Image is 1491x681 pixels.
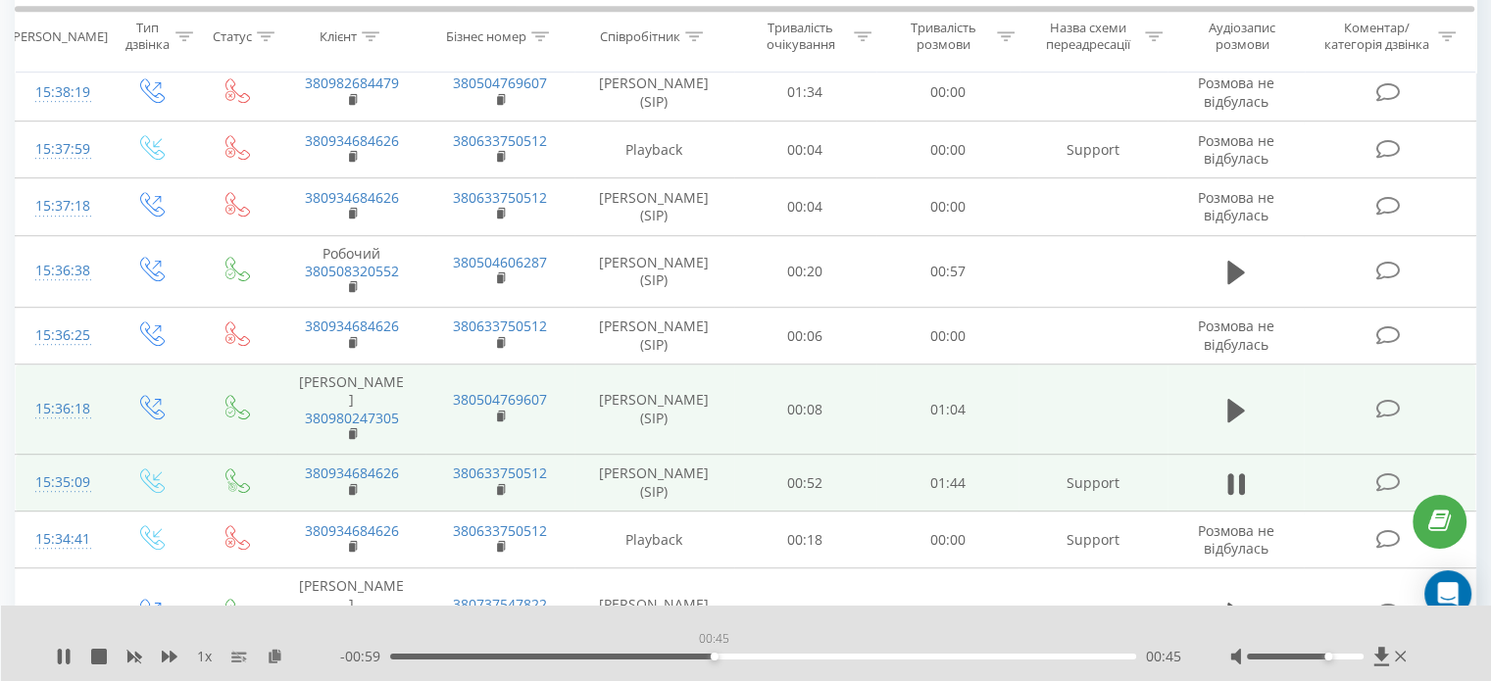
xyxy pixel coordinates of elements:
td: 00:00 [876,64,1019,121]
a: 380980247305 [305,409,399,427]
div: 15:37:59 [35,130,87,169]
a: 380934684626 [305,188,399,207]
a: 380504769607 [453,73,547,92]
a: 380934684626 [305,463,399,482]
a: 380633750512 [453,463,547,482]
div: Open Intercom Messenger [1424,570,1471,617]
td: [PERSON_NAME] (SIP) [574,308,734,365]
td: 00:00 [876,308,1019,365]
div: Тип дзвінка [124,21,170,54]
div: 15:35:09 [35,463,87,502]
td: 00:57 [876,235,1019,308]
td: [PERSON_NAME] (SIP) [574,568,734,658]
div: Аудіозапис розмови [1185,21,1300,54]
td: 01:04 [876,365,1019,455]
td: 01:17 [876,568,1019,658]
div: 15:34:01 [35,594,87,632]
td: Support [1019,122,1167,178]
a: 380508320552 [305,262,399,280]
div: Тривалість розмови [894,21,992,54]
td: 00:04 [734,178,876,235]
span: Розмова не відбулась [1198,188,1274,224]
td: 00:00 [876,178,1019,235]
a: 380504769607 [453,390,547,409]
a: 380934684626 [305,316,399,335]
td: Playback [574,122,734,178]
td: [PERSON_NAME] [277,568,425,658]
td: [PERSON_NAME] (SIP) [574,178,734,235]
a: 380934684626 [305,131,399,150]
span: Розмова не відбулась [1198,521,1274,558]
td: [PERSON_NAME] (SIP) [574,365,734,455]
td: [PERSON_NAME] (SIP) [574,64,734,121]
div: 15:36:38 [35,252,87,290]
div: 15:34:41 [35,520,87,559]
div: 15:36:25 [35,316,87,355]
div: Співробітник [600,28,680,45]
div: Коментар/категорія дзвінка [1318,21,1433,54]
span: Розмова не відбулась [1198,73,1274,110]
td: 00:08 [734,365,876,455]
td: 00:00 [876,122,1019,178]
a: 380633750512 [453,188,547,207]
div: Клієнт [320,28,357,45]
div: Accessibility label [711,653,719,660]
span: - 00:59 [340,647,390,666]
a: 380934684626 [305,521,399,540]
td: Playback [574,511,734,568]
td: 00:04 [734,122,876,178]
span: 00:45 [1146,647,1181,666]
a: 380504606287 [453,253,547,271]
td: [PERSON_NAME] (SIP) [574,455,734,511]
td: 01:44 [876,455,1019,511]
a: 380633750512 [453,131,547,150]
td: 01:34 [734,64,876,121]
div: 00:45 [695,625,733,653]
td: 00:52 [734,455,876,511]
span: 1 x [197,647,212,666]
td: [PERSON_NAME] (SIP) [574,235,734,308]
div: 15:36:18 [35,390,87,428]
span: Розмова не відбулась [1198,131,1274,168]
div: Бізнес номер [446,28,526,45]
td: 00:20 [734,235,876,308]
a: 380633750512 [453,316,547,335]
div: Accessibility label [1324,653,1332,660]
td: 00:00 [876,511,1019,568]
a: 380633750512 [453,521,547,540]
div: [PERSON_NAME] [9,28,108,45]
td: Support [1019,511,1167,568]
div: Назва схеми переадресації [1037,21,1140,54]
div: 15:38:19 [35,73,87,112]
div: Тривалість очікування [752,21,850,54]
td: [PERSON_NAME] [277,365,425,455]
a: 380982684479 [305,73,399,92]
td: Support [1019,455,1167,511]
div: 15:37:18 [35,187,87,225]
td: Робочий [277,235,425,308]
td: 00:17 [734,568,876,658]
td: 00:18 [734,511,876,568]
td: 00:06 [734,308,876,365]
a: 380737547822 [453,595,547,613]
span: Розмова не відбулась [1198,316,1274,353]
div: Статус [213,28,252,45]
